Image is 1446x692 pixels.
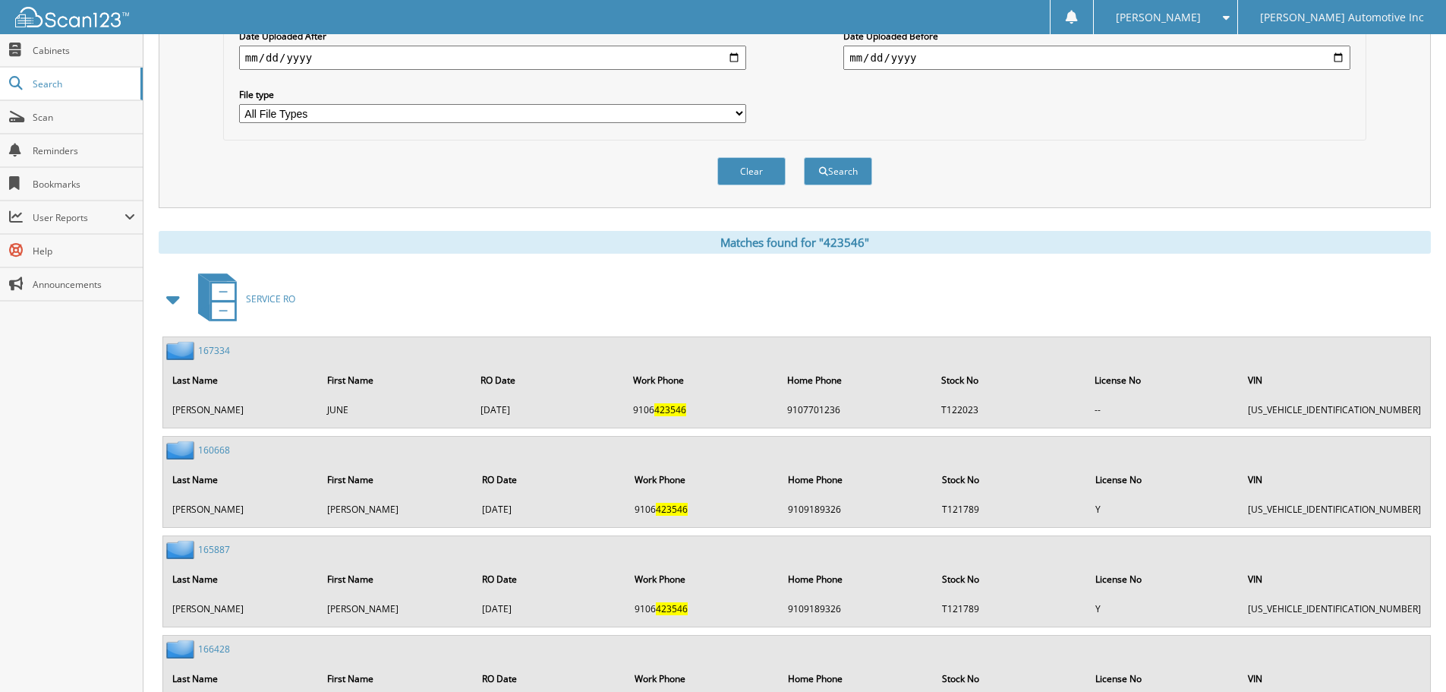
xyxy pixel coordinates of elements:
span: SERVICE RO [246,292,295,305]
th: Stock No [934,564,1086,595]
img: folder2.png [166,640,198,659]
td: [DATE] [474,497,625,522]
td: [DATE] [473,397,625,422]
th: Work Phone [627,464,780,495]
span: 423546 [656,503,688,516]
button: Search [804,157,872,185]
th: First Name [320,464,473,495]
th: Last Name [165,365,318,396]
td: T121789 [934,497,1086,522]
td: [PERSON_NAME] [165,596,318,621]
td: -- [1087,397,1239,422]
th: RO Date [474,464,625,495]
td: T122023 [934,397,1085,422]
td: [DATE] [474,596,625,621]
th: Last Name [165,464,318,495]
th: Home Phone [780,365,932,396]
div: Matches found for "423546" [159,231,1431,254]
td: [US_VEHICLE_IDENTIFICATION_NUMBER] [1240,397,1429,422]
td: [US_VEHICLE_IDENTIFICATION_NUMBER] [1240,596,1429,621]
input: start [239,46,746,70]
img: folder2.png [166,341,198,360]
td: 9106 [627,497,780,522]
td: T121789 [934,596,1086,621]
td: [PERSON_NAME] [165,397,318,422]
input: end [843,46,1350,70]
span: [PERSON_NAME] [1116,13,1201,22]
td: [PERSON_NAME] [165,497,318,522]
th: First Name [320,564,473,595]
th: Stock No [934,464,1086,495]
img: scan123-logo-white.svg [15,7,129,27]
th: License No [1088,564,1239,595]
th: VIN [1240,365,1429,396]
th: Last Name [165,564,318,595]
td: JUNE [320,397,471,422]
td: [PERSON_NAME] [320,596,473,621]
img: folder2.png [166,540,198,559]
iframe: Chat Widget [1370,619,1446,692]
a: 166428 [198,643,230,656]
span: 423546 [654,403,686,416]
label: Date Uploaded Before [843,30,1350,43]
a: 160668 [198,444,230,457]
th: Home Phone [780,564,933,595]
span: [PERSON_NAME] Automotive Inc [1260,13,1424,22]
span: User Reports [33,211,124,224]
td: 9109189326 [780,596,933,621]
a: 165887 [198,543,230,556]
label: File type [239,88,746,101]
span: 423546 [656,602,688,615]
td: Y [1088,596,1239,621]
label: Date Uploaded After [239,30,746,43]
span: Cabinets [33,44,135,57]
td: 9106 [627,596,780,621]
span: Scan [33,111,135,124]
span: Reminders [33,144,135,157]
button: Clear [717,157,786,185]
th: Work Phone [627,564,780,595]
th: RO Date [473,365,625,396]
th: VIN [1240,564,1429,595]
th: RO Date [474,564,625,595]
td: [PERSON_NAME] [320,497,473,522]
th: Work Phone [625,365,778,396]
th: First Name [320,365,471,396]
th: VIN [1240,464,1429,495]
a: 167334 [198,344,230,357]
td: 9109189326 [780,497,933,522]
td: Y [1088,497,1239,522]
span: Search [33,77,133,90]
a: SERVICE RO [189,269,295,329]
th: Stock No [934,365,1085,396]
span: Bookmarks [33,178,135,191]
td: 9106 [625,397,778,422]
th: License No [1088,464,1239,495]
th: License No [1087,365,1239,396]
img: folder2.png [166,441,198,460]
td: 9107701236 [780,397,932,422]
span: Help [33,245,135,258]
td: [US_VEHICLE_IDENTIFICATION_NUMBER] [1240,497,1429,522]
span: Announcements [33,278,135,291]
th: Home Phone [780,464,933,495]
